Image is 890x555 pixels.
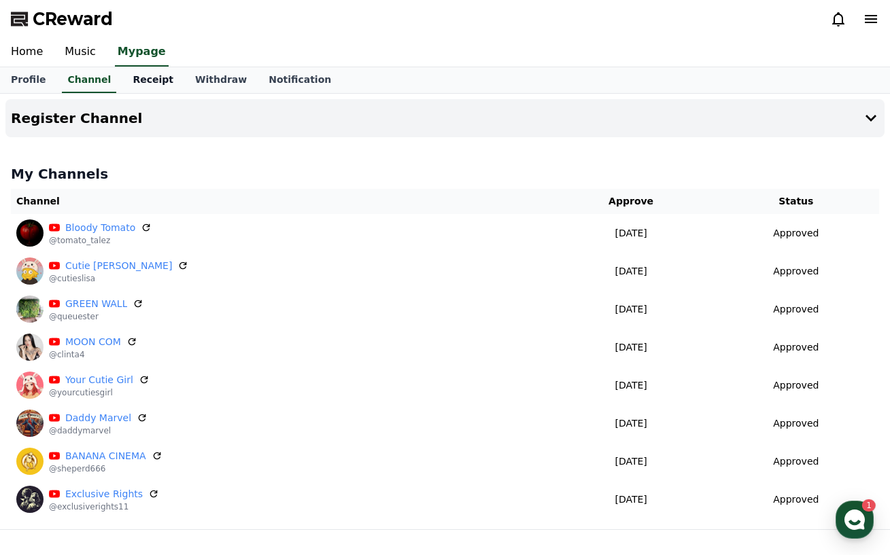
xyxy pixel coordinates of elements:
[773,264,819,279] p: Approved
[184,67,258,93] a: Withdraw
[65,411,131,425] a: Daddy Marvel
[65,373,133,387] a: Your Cutie Girl
[258,67,342,93] a: Notification
[11,8,113,30] a: CReward
[49,425,148,436] p: @daddymarvel
[65,335,121,349] a: MOON COM
[16,410,44,437] img: Daddy Marvel
[122,67,184,93] a: Receipt
[5,99,885,137] button: Register Channel
[713,189,879,214] th: Status
[549,189,713,214] th: Approve
[773,378,819,393] p: Approved
[555,416,708,431] p: [DATE]
[773,416,819,431] p: Approved
[65,297,127,311] a: GREEN WALL
[555,264,708,279] p: [DATE]
[16,257,44,285] img: Cutie Lisa
[65,221,135,235] a: Bloody Tomato
[65,487,143,501] a: Exclusive Rights
[90,431,175,465] a: 1Messages
[49,387,150,398] p: @yourcutiesgirl
[555,493,708,507] p: [DATE]
[16,486,44,513] img: Exclusive Rights
[773,302,819,317] p: Approved
[138,430,143,441] span: 1
[33,8,113,30] span: CReward
[49,349,137,360] p: @clinta4
[555,340,708,355] p: [DATE]
[65,259,172,273] a: Cutie [PERSON_NAME]
[11,164,879,183] h4: My Channels
[49,235,152,246] p: @tomato_talez
[16,372,44,399] img: Your Cutie Girl
[4,431,90,465] a: Home
[555,302,708,317] p: [DATE]
[555,454,708,469] p: [DATE]
[54,38,107,67] a: Music
[113,452,153,463] span: Messages
[11,189,549,214] th: Channel
[65,449,146,463] a: BANANA CINEMA
[175,431,261,465] a: Settings
[11,111,142,126] h4: Register Channel
[49,501,159,512] p: @exclusiverights11
[555,378,708,393] p: [DATE]
[49,463,162,474] p: @sheperd666
[49,273,188,284] p: @cutieslisa
[773,493,819,507] p: Approved
[16,334,44,361] img: MOON COM
[773,340,819,355] p: Approved
[16,219,44,247] img: Bloody Tomato
[16,296,44,323] img: GREEN WALL
[115,38,169,67] a: Mypage
[555,226,708,240] p: [DATE]
[773,226,819,240] p: Approved
[49,311,143,322] p: @queuester
[35,451,58,462] span: Home
[201,451,235,462] span: Settings
[16,448,44,475] img: BANANA CINEMA
[62,67,116,93] a: Channel
[773,454,819,469] p: Approved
